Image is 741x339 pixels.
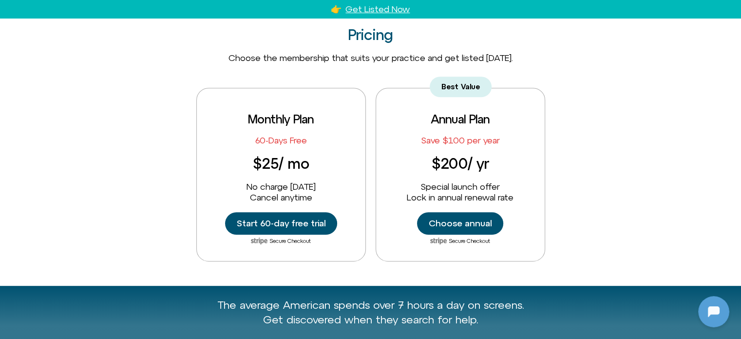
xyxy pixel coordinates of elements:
a: Choose annual [417,212,503,235]
svg: Close Chatbot Button [170,4,187,21]
textarea: Message Input [17,253,151,263]
img: N5FCcHC.png [78,144,117,183]
span: Secure Checkout [449,238,490,244]
span: Choose annual [429,218,492,229]
span: Special launch offer Lock in annual renewal rate [407,181,513,202]
a: Best Value [430,77,492,97]
span: / yr [468,155,489,172]
svg: Voice Input Button [167,250,182,266]
a: Start 60-day free trial [225,212,337,235]
img: N5FCcHC.png [9,5,24,20]
h2: Pricing [93,27,648,43]
h2: [DOMAIN_NAME] [29,6,150,19]
h1: [DOMAIN_NAME] [60,194,134,207]
span: / mo [279,155,309,172]
h3: Monthly Plan [248,113,314,125]
div: Choose the membership that suits your practice and get listed [DATE]. [93,53,648,63]
a: Get Listed Now [345,4,410,14]
iframe: Botpress [698,296,729,327]
svg: Restart Conversation Button [153,4,170,21]
p: The average American spends over 7 hours a day on screens. Get discovered when they search for help. [217,298,524,328]
h1: $200 [432,156,489,172]
h1: $25 [253,156,309,172]
span: Secure Checkout [269,238,311,244]
h3: Annual Plan [431,113,490,125]
span: Best Value [441,82,480,91]
span: Save $100 per year [421,135,500,145]
button: Expand Header Button [2,2,192,23]
span: 60-Days Free [255,135,307,145]
a: 👉 [331,4,342,14]
span: No charge [DATE] Cancel anytime [247,181,316,202]
span: Start 60-day free trial [237,218,325,229]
